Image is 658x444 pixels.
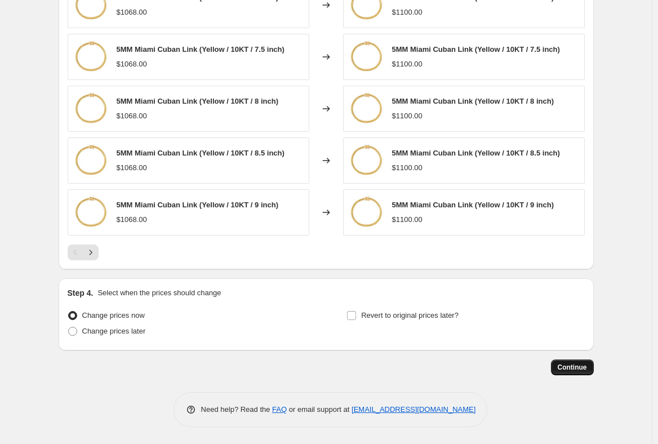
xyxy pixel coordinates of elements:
[349,196,383,229] img: MIAMI5MM_c611d693-d752-4eaf-8cdc-58993760fee7_80x.jpg
[117,7,147,18] div: $1068.00
[117,45,284,54] span: 5MM Miami Cuban Link (Yellow / 10KT / 7.5 inch)
[352,405,475,414] a: [EMAIL_ADDRESS][DOMAIN_NAME]
[117,97,279,105] span: 5MM Miami Cuban Link (Yellow / 10KT / 8 inch)
[558,363,587,372] span: Continue
[83,245,99,260] button: Next
[361,311,459,319] span: Revert to original prices later?
[349,92,383,126] img: MIAMI5MM_c611d693-d752-4eaf-8cdc-58993760fee7_80x.jpg
[392,45,560,54] span: 5MM Miami Cuban Link (Yellow / 10KT / 7.5 inch)
[551,359,594,375] button: Continue
[349,40,383,74] img: MIAMI5MM_c611d693-d752-4eaf-8cdc-58993760fee7_80x.jpg
[392,97,554,105] span: 5MM Miami Cuban Link (Yellow / 10KT / 8 inch)
[82,327,146,335] span: Change prices later
[117,59,147,70] div: $1068.00
[117,201,279,209] span: 5MM Miami Cuban Link (Yellow / 10KT / 9 inch)
[117,149,284,157] span: 5MM Miami Cuban Link (Yellow / 10KT / 8.5 inch)
[392,59,423,70] div: $1100.00
[392,149,560,157] span: 5MM Miami Cuban Link (Yellow / 10KT / 8.5 inch)
[82,311,145,319] span: Change prices now
[74,92,108,126] img: MIAMI5MM_c611d693-d752-4eaf-8cdc-58993760fee7_80x.jpg
[74,144,108,177] img: MIAMI5MM_c611d693-d752-4eaf-8cdc-58993760fee7_80x.jpg
[392,7,423,18] div: $1100.00
[392,214,423,225] div: $1100.00
[392,110,423,122] div: $1100.00
[68,245,99,260] nav: Pagination
[117,214,147,225] div: $1068.00
[117,110,147,122] div: $1068.00
[68,287,94,299] h2: Step 4.
[97,287,221,299] p: Select when the prices should change
[74,196,108,229] img: MIAMI5MM_c611d693-d752-4eaf-8cdc-58993760fee7_80x.jpg
[349,144,383,177] img: MIAMI5MM_c611d693-d752-4eaf-8cdc-58993760fee7_80x.jpg
[392,162,423,174] div: $1100.00
[117,162,147,174] div: $1068.00
[272,405,287,414] a: FAQ
[74,40,108,74] img: MIAMI5MM_c611d693-d752-4eaf-8cdc-58993760fee7_80x.jpg
[201,405,273,414] span: Need help? Read the
[287,405,352,414] span: or email support at
[392,201,554,209] span: 5MM Miami Cuban Link (Yellow / 10KT / 9 inch)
